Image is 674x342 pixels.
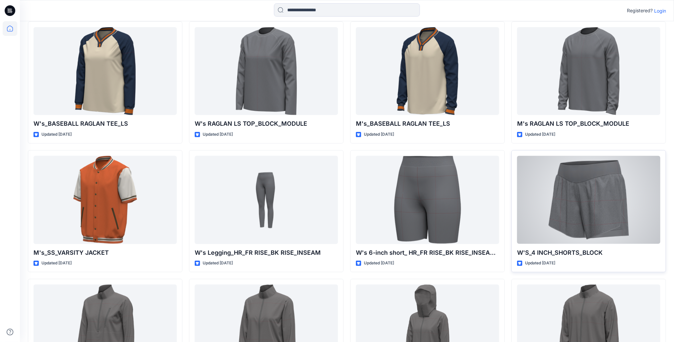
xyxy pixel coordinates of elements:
p: W's_BASEBALL RAGLAN TEE_LS [34,119,177,128]
a: W's Legging_HR_FR RISE_BK RISE_INSEAM [195,156,338,244]
p: M's RAGLAN LS TOP_BLOCK_MODULE [517,119,660,128]
p: W'S_4 INCH_SHORTS_BLOCK [517,248,660,257]
a: W'S_4 INCH_SHORTS_BLOCK [517,156,660,244]
p: M's_BASEBALL RAGLAN TEE_LS [356,119,499,128]
p: Updated [DATE] [525,131,555,138]
a: M's_SS_VARSITY JACKET [34,156,177,244]
a: W's_BASEBALL RAGLAN TEE_LS [34,27,177,115]
p: Login [654,7,666,14]
p: Updated [DATE] [41,260,72,267]
p: W's Legging_HR_FR RISE_BK RISE_INSEAM [195,248,338,257]
p: Updated [DATE] [203,131,233,138]
p: Updated [DATE] [525,260,555,267]
p: Updated [DATE] [364,131,394,138]
a: W's RAGLAN LS TOP_BLOCK_MODULE [195,27,338,115]
p: Updated [DATE] [364,260,394,267]
p: W's 6-inch short_ HR_FR RISE_BK RISE_INSEAM_SS [356,248,499,257]
a: W's 6-inch short_ HR_FR RISE_BK RISE_INSEAM_SS [356,156,499,244]
p: M's_SS_VARSITY JACKET [34,248,177,257]
p: Registered? [627,7,653,15]
a: M's_BASEBALL RAGLAN TEE_LS [356,27,499,115]
a: M's RAGLAN LS TOP_BLOCK_MODULE [517,27,660,115]
p: Updated [DATE] [203,260,233,267]
p: W's RAGLAN LS TOP_BLOCK_MODULE [195,119,338,128]
p: Updated [DATE] [41,131,72,138]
